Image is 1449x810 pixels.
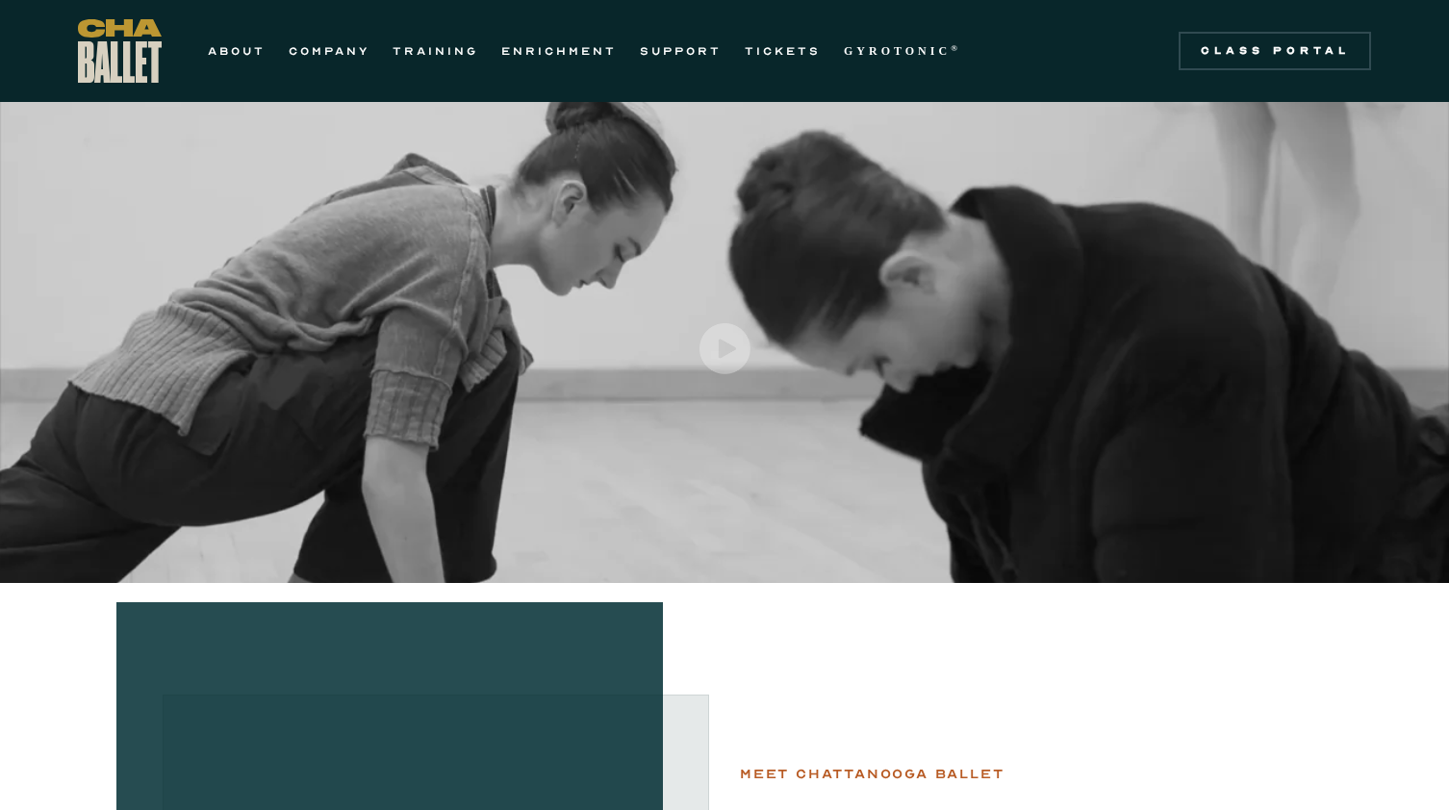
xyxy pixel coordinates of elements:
[844,39,961,63] a: GYROTONIC®
[208,39,266,63] a: ABOUT
[393,39,478,63] a: TRAINING
[78,19,162,83] a: home
[640,39,722,63] a: SUPPORT
[501,39,617,63] a: ENRICHMENT
[745,39,821,63] a: TICKETS
[844,44,951,58] strong: GYROTONIC
[740,763,1004,786] div: Meet chattanooga ballet
[1190,43,1360,59] div: Class Portal
[1179,32,1371,70] a: Class Portal
[289,39,369,63] a: COMPANY
[951,43,961,53] sup: ®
